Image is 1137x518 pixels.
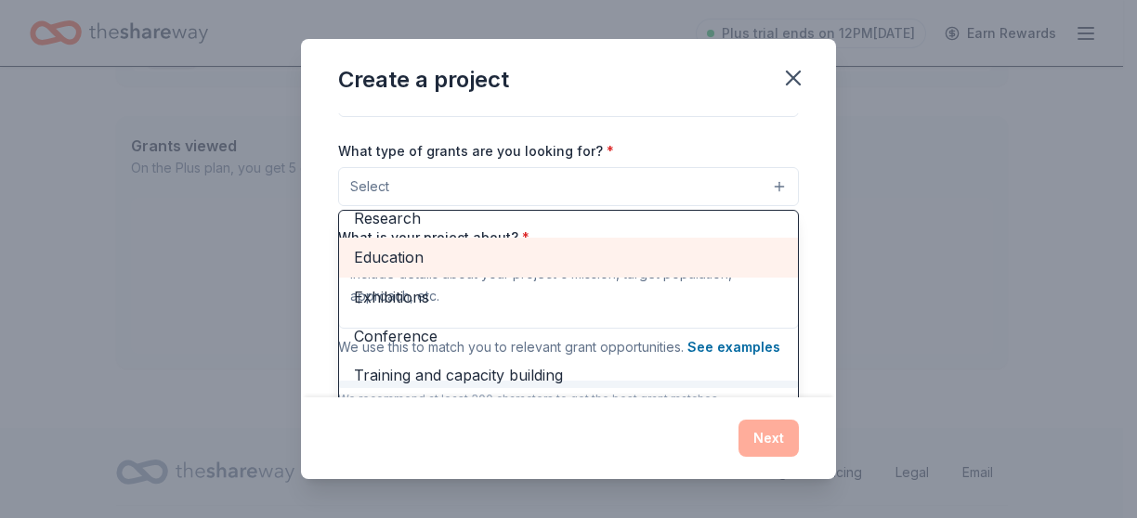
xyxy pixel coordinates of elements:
div: Select [338,210,799,433]
span: Education [354,245,783,269]
span: Conference [354,324,783,348]
span: Select [350,175,389,198]
span: Training and capacity building [354,363,783,387]
button: Select [338,167,799,206]
span: Research [354,206,783,230]
span: Exhibitions [354,285,783,309]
